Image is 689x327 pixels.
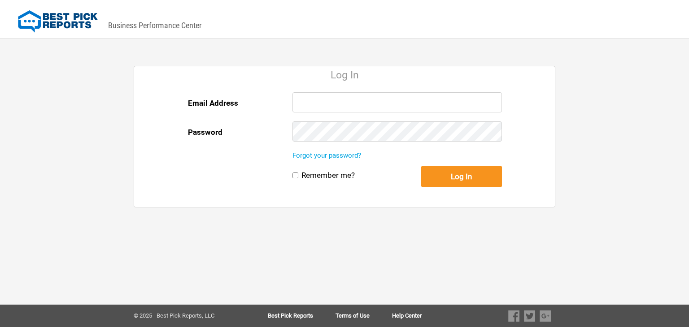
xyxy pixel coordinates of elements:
a: Best Pick Reports [268,313,336,319]
div: Log In [134,66,555,84]
a: Terms of Use [336,313,392,319]
label: Email Address [188,92,238,114]
button: Log In [421,166,502,187]
a: Help Center [392,313,422,319]
a: Forgot your password? [292,151,361,159]
label: Remember me? [301,171,355,180]
img: Best Pick Reports Logo [18,10,98,33]
div: © 2025 - Best Pick Reports, LLC [134,313,239,319]
label: Password [188,121,222,143]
